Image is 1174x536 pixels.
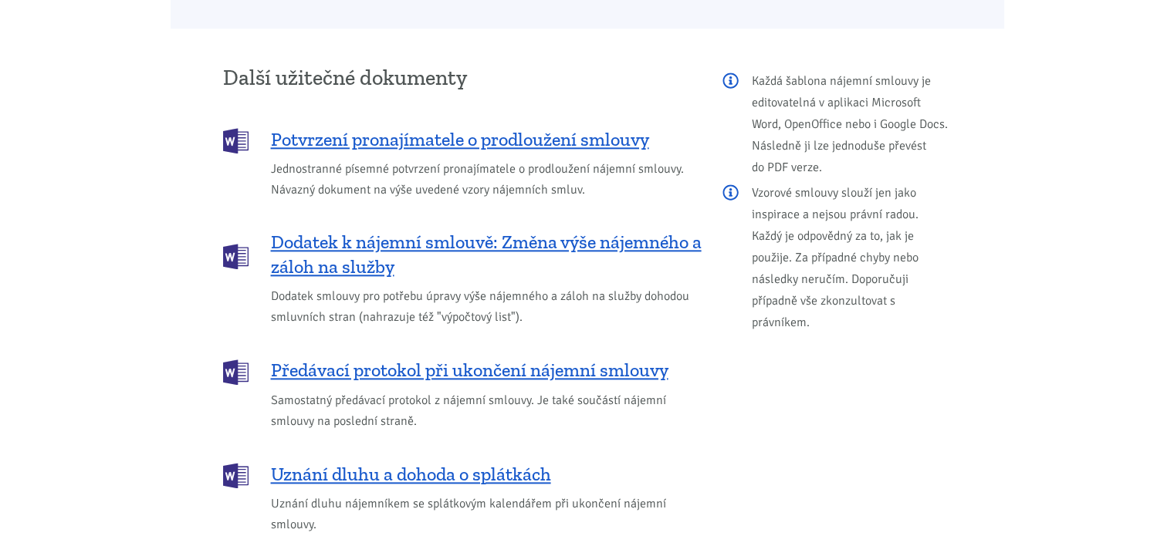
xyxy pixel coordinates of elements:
a: Dodatek k nájemní smlouvě: Změna výše nájemného a záloh na služby [223,230,702,279]
p: Každá šablona nájemní smlouvy je editovatelná v aplikaci Microsoft Word, OpenOffice nebo i Google... [722,70,952,178]
p: Vzorové smlouvy slouží jen jako inspirace a nejsou právní radou. Každý je odpovědný za to, jak je... [722,182,952,333]
img: DOCX (Word) [223,128,249,153]
span: Uznání dluhu nájemníkem se splátkovým kalendářem při ukončení nájemní smlouvy. [271,494,702,535]
h3: Další užitečné dokumenty [223,66,702,89]
span: Jednostranné písemné potvrzení pronajímatele o prodloužení nájemní smlouvy. Návazný dokument na v... [271,159,702,201]
a: Potvrzení pronajímatele o prodloužení smlouvy [223,126,702,152]
span: Potvrzení pronajímatele o prodloužení smlouvy [271,127,649,152]
span: Dodatek k nájemní smlouvě: Změna výše nájemného a záloh na služby [271,230,702,279]
img: DOCX (Word) [223,359,249,385]
span: Dodatek smlouvy pro potřebu úpravy výše nájemného a záloh na služby dohodou smluvních stran (nahr... [271,286,702,328]
span: Uznání dluhu a dohoda o splátkách [271,462,551,487]
span: Předávací protokol při ukončení nájemní smlouvy [271,358,668,383]
a: Předávací protokol při ukončení nájemní smlouvy [223,358,702,383]
img: DOCX (Word) [223,244,249,269]
a: Uznání dluhu a dohoda o splátkách [223,461,702,487]
img: DOCX (Word) [223,463,249,488]
span: Samostatný předávací protokol z nájemní smlouvy. Je také součástí nájemní smlouvy na poslední str... [271,390,702,432]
